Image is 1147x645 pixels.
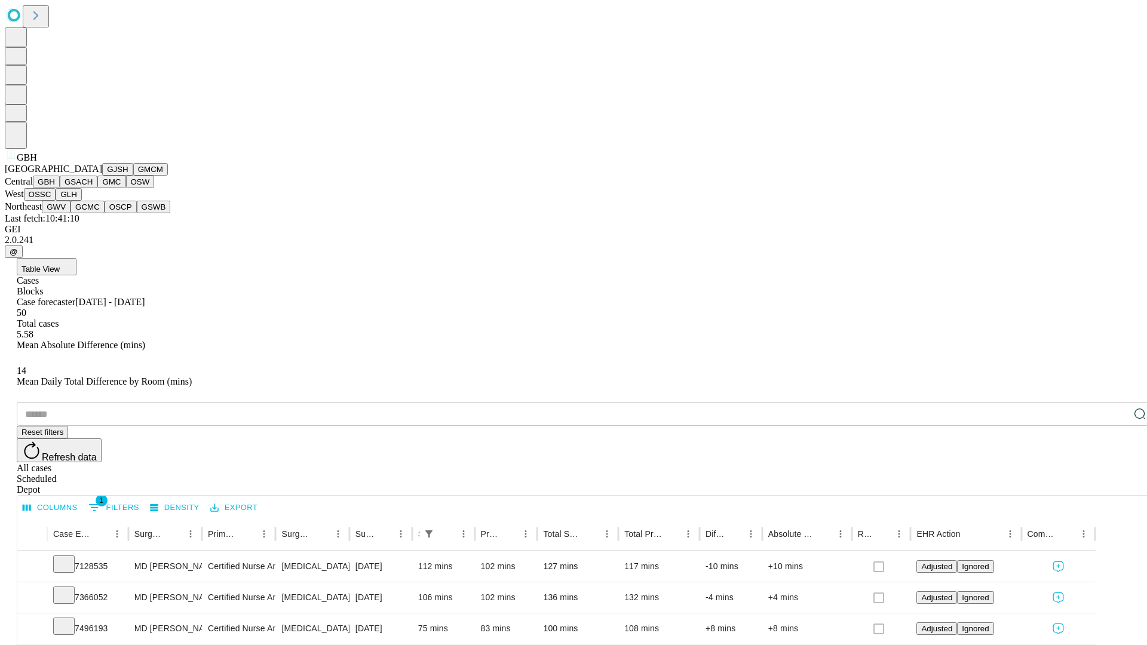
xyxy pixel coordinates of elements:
[17,308,26,318] span: 50
[126,176,155,188] button: OSW
[768,613,846,644] div: +8 mins
[134,582,196,613] div: MD [PERSON_NAME] [PERSON_NAME] Md
[17,376,192,386] span: Mean Daily Total Difference by Room (mins)
[5,235,1142,245] div: 2.0.241
[53,582,122,613] div: 7366052
[916,591,957,604] button: Adjusted
[53,529,91,539] div: Case Epic Id
[815,526,832,542] button: Sort
[921,562,952,571] span: Adjusted
[680,526,697,542] button: Menu
[376,526,392,542] button: Sort
[891,526,907,542] button: Menu
[392,526,409,542] button: Menu
[24,188,56,201] button: OSSC
[239,526,256,542] button: Sort
[85,498,142,517] button: Show filters
[501,526,517,542] button: Sort
[543,551,612,582] div: 127 mins
[17,340,145,350] span: Mean Absolute Difference (mins)
[17,297,75,307] span: Case forecaster
[957,591,993,604] button: Ignored
[355,529,375,539] div: Surgery Date
[418,551,469,582] div: 112 mins
[962,562,989,571] span: Ignored
[706,551,756,582] div: -10 mins
[23,557,41,578] button: Expand
[208,529,238,539] div: Primary Service
[481,529,500,539] div: Predicted In Room Duration
[624,551,694,582] div: 117 mins
[962,526,979,542] button: Sort
[17,329,33,339] span: 5.58
[768,551,846,582] div: +10 mins
[23,619,41,640] button: Expand
[17,152,37,162] span: GBH
[313,526,330,542] button: Sort
[1002,526,1019,542] button: Menu
[663,526,680,542] button: Sort
[418,613,469,644] div: 75 mins
[137,201,171,213] button: GSWB
[207,499,260,517] button: Export
[208,613,269,644] div: Certified Nurse Anesthetist
[281,613,343,644] div: [MEDICAL_DATA] [MEDICAL_DATA] AND OR [MEDICAL_DATA]
[355,613,406,644] div: [DATE]
[97,176,125,188] button: GMC
[921,624,952,633] span: Adjusted
[543,613,612,644] div: 100 mins
[96,494,108,506] span: 1
[455,526,472,542] button: Menu
[832,526,849,542] button: Menu
[624,613,694,644] div: 108 mins
[858,529,873,539] div: Resolved in EHR
[134,613,196,644] div: MD [PERSON_NAME] [PERSON_NAME] Md
[33,176,60,188] button: GBH
[56,188,81,201] button: GLH
[17,318,59,328] span: Total cases
[22,428,63,437] span: Reset filters
[1059,526,1075,542] button: Sort
[543,582,612,613] div: 136 mins
[281,529,311,539] div: Surgery Name
[5,164,102,174] span: [GEOGRAPHIC_DATA]
[624,582,694,613] div: 132 mins
[23,588,41,609] button: Expand
[921,593,952,602] span: Adjusted
[5,213,79,223] span: Last fetch: 10:41:10
[5,176,33,186] span: Central
[75,297,145,307] span: [DATE] - [DATE]
[5,189,24,199] span: West
[481,551,532,582] div: 102 mins
[133,163,168,176] button: GMCM
[5,201,42,211] span: Northeast
[10,247,18,256] span: @
[92,526,109,542] button: Sort
[147,499,203,517] button: Density
[543,529,581,539] div: Total Scheduled Duration
[706,529,725,539] div: Difference
[42,201,70,213] button: GWV
[53,613,122,644] div: 7496193
[105,201,137,213] button: OSCP
[134,529,164,539] div: Surgeon Name
[109,526,125,542] button: Menu
[743,526,759,542] button: Menu
[355,582,406,613] div: [DATE]
[916,560,957,573] button: Adjusted
[421,526,437,542] button: Show filters
[20,499,81,517] button: Select columns
[582,526,599,542] button: Sort
[5,245,23,258] button: @
[165,526,182,542] button: Sort
[17,258,76,275] button: Table View
[208,551,269,582] div: Certified Nurse Anesthetist
[182,526,199,542] button: Menu
[957,622,993,635] button: Ignored
[60,176,97,188] button: GSACH
[134,551,196,582] div: MD [PERSON_NAME] [PERSON_NAME] Md
[916,622,957,635] button: Adjusted
[599,526,615,542] button: Menu
[17,426,68,438] button: Reset filters
[962,624,989,633] span: Ignored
